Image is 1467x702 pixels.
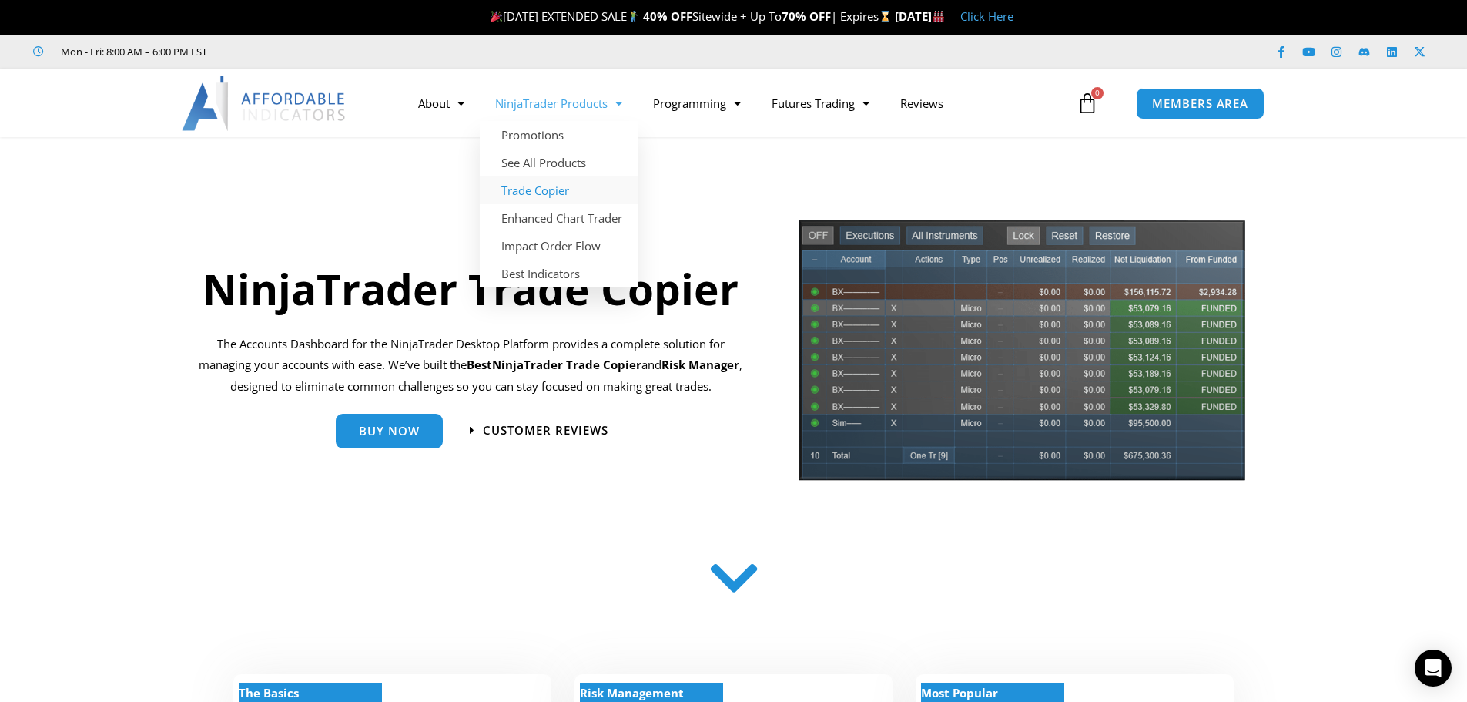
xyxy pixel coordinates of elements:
[580,685,684,700] strong: Risk Management
[491,11,502,22] img: 🎉
[403,86,1073,121] nav: Menu
[480,176,638,204] a: Trade Copier
[483,425,608,436] span: Customer Reviews
[933,11,944,22] img: 🏭
[885,86,959,121] a: Reviews
[921,685,998,700] strong: Most Popular
[480,149,638,176] a: See All Products
[487,8,895,24] span: [DATE] EXTENDED SALE Sitewide + Up To | Expires
[1091,87,1104,99] span: 0
[403,86,480,121] a: About
[1415,650,1452,687] div: Open Intercom Messenger
[57,42,207,61] span: Mon - Fri: 8:00 AM – 6:00 PM EST
[467,357,492,372] b: Best
[895,8,945,24] strong: [DATE]
[960,8,1013,24] a: Click Here
[229,44,460,59] iframe: Customer reviews powered by Trustpilot
[480,86,638,121] a: NinjaTrader Products
[879,11,891,22] img: ⌛
[638,86,756,121] a: Programming
[480,121,638,149] a: Promotions
[1136,88,1264,119] a: MEMBERS AREA
[480,260,638,287] a: Best Indicators
[191,334,751,398] p: The Accounts Dashboard for the NinjaTrader Desktop Platform provides a complete solution for mana...
[480,204,638,232] a: Enhanced Chart Trader
[191,259,751,318] h1: NinjaTrader Trade Copier
[182,76,347,131] img: LogoAI | Affordable Indicators – NinjaTrader
[1152,98,1248,109] span: MEMBERS AREA
[480,121,638,287] ul: NinjaTrader Products
[336,414,443,448] a: Buy Now
[756,86,885,121] a: Futures Trading
[470,425,608,436] a: Customer Reviews
[628,11,639,22] img: 🏌️‍♂️
[643,8,692,24] strong: 40% OFF
[239,685,299,700] strong: The Basics
[797,218,1247,493] img: tradecopier | Affordable Indicators – NinjaTrader
[661,357,739,372] strong: Risk Manager
[480,232,638,260] a: Impact Order Flow
[782,8,831,24] strong: 70% OFF
[1053,81,1121,126] a: 0
[492,357,641,372] strong: NinjaTrader Trade Copier
[359,425,420,437] span: Buy Now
